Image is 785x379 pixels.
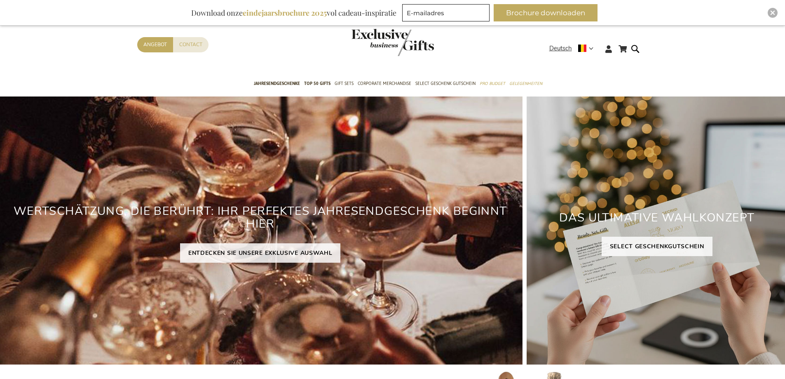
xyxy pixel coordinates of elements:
span: Select Geschenk Gutschein [415,79,476,88]
span: TOP 50 Gifts [304,79,330,88]
span: Gelegenheiten [509,79,542,88]
div: Close [768,8,778,18]
a: SELECT GESCHENKGUTSCHEIN [602,237,712,256]
b: eindejaarsbrochure 2025 [243,8,327,18]
a: Contact [173,37,209,52]
a: store logo [351,29,393,56]
img: Close [770,10,775,15]
span: Pro Budget [480,79,505,88]
img: Exclusive Business gifts logo [351,29,434,56]
span: Deutsch [549,44,572,53]
form: marketing offers and promotions [402,4,492,24]
a: Angebot [137,37,173,52]
span: Corporate Merchandise [358,79,411,88]
span: Gift Sets [335,79,354,88]
div: Download onze vol cadeau-inspiratie [187,4,400,21]
span: Jahresendgeschenke [254,79,300,88]
input: E-mailadres [402,4,490,21]
a: ENTDECKEN SIE UNSERE EXKLUSIVE AUSWAHL [180,243,341,263]
div: Deutsch [549,44,599,53]
button: Brochure downloaden [494,4,598,21]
